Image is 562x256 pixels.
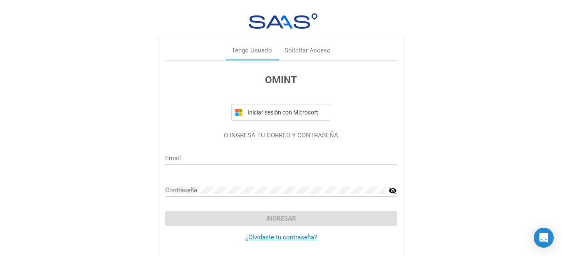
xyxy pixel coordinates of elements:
mat-icon: visibility_off [389,186,397,196]
p: O INGRESÁ TU CORREO Y CONTRASEÑA [165,131,397,140]
span: Ingresar [266,215,296,222]
span: Iniciar sesión con Microsoft [246,109,327,116]
button: Iniciar sesión con Microsoft [231,104,331,121]
div: Solicitar Acceso [285,46,331,55]
div: Open Intercom Messenger [534,228,554,248]
button: Ingresar [165,211,397,226]
h3: OMINT [165,72,397,87]
a: ¿Olvidaste tu contraseña? [245,234,317,241]
div: Tengo Usuario [232,46,272,55]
